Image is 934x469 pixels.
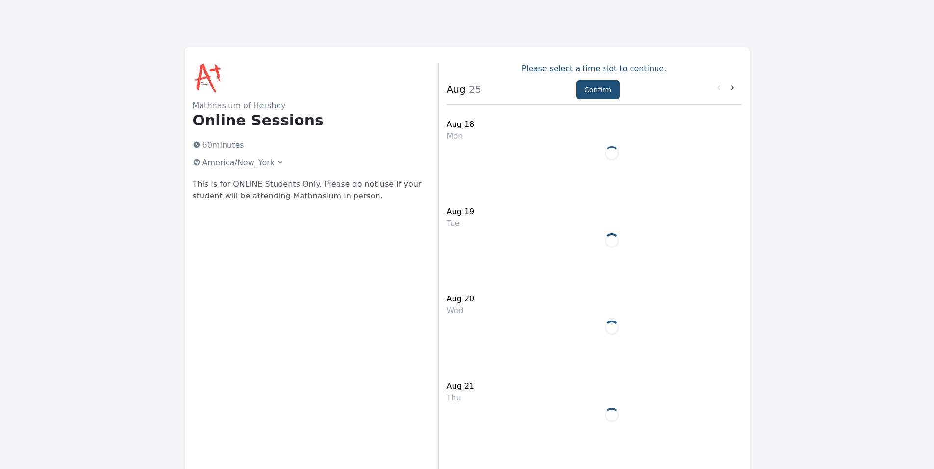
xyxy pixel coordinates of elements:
[447,119,475,130] div: Aug 18
[189,137,423,153] p: 60 minutes
[189,155,289,171] button: America/New_York
[447,305,475,317] div: Wed
[447,392,475,404] div: Thu
[447,83,466,95] strong: Aug
[576,80,620,99] button: Confirm
[193,100,423,112] h2: Mathnasium of Hershey
[447,63,742,74] p: Please select a time slot to continue.
[447,293,475,305] div: Aug 20
[193,63,224,94] img: Mathnasium of Hershey
[447,218,475,229] div: Tue
[193,178,423,202] p: This is for ONLINE Students Only. Please do not use if your student will be attending Mathnasium ...
[447,130,475,142] div: Mon
[447,206,475,218] div: Aug 19
[193,112,423,129] h1: Online Sessions
[466,83,481,95] span: 25
[447,380,475,392] div: Aug 21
